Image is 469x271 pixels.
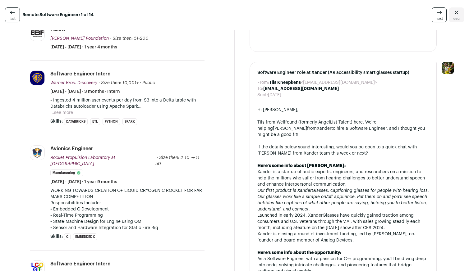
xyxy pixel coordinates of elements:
[30,146,44,160] img: 5787aa3287d96c011f1cea0a39ef259d06f155c34953664ed2be4c901f4881d1.jpg
[50,145,93,152] div: Avionics Engineer
[50,156,115,166] span: Rocket Propulsion Laboratory at [GEOGRAPHIC_DATA]
[50,233,63,240] span: Skills:
[73,233,97,240] li: Embedded C
[122,118,137,125] li: Spark
[257,107,429,113] div: Hi [PERSON_NAME],
[10,16,16,21] span: last
[103,118,120,125] li: Python
[269,80,301,85] b: Tils Kneepkens
[50,70,111,77] div: Software Engineer Intern
[257,144,429,156] div: If the details below sound interesting, would you be open to a quick chat with [PERSON_NAME] from...
[50,260,111,267] div: Software Engineer Intern
[50,187,205,206] p: WORKING TOWARDS CREATION OF LIQUID CRYOGENIC ROCKET FOR FAR MARS COMPETITION Responsibilities Inc...
[257,169,429,187] li: Xander is a startup of audio experts, engineers, and researchers on a mission to help the million...
[64,233,71,240] li: C
[257,70,429,76] span: Software Engineer role at Xander (AR accessibility smart glasses startup)
[155,156,201,166] span: · Size then: 2-10 → 11-50
[257,164,346,168] strong: Here's some info about [PERSON_NAME]:
[50,36,109,41] span: [PERSON_NAME] Foundation
[449,7,464,22] a: Close
[268,92,281,98] dd: [DATE]
[50,88,120,95] span: [DATE] - [DATE] · 3 months · Intern
[296,226,384,230] a: feature on the [DATE] show after CES 2024
[257,92,268,98] dt: Sent:
[50,225,205,231] p: • Sensor and Hardware Integration for Static Fire Rig
[435,16,443,21] span: next
[50,81,97,85] span: Warner Bros. Discovery
[50,206,205,212] p: • Embedded C Development
[453,16,460,21] span: esc
[50,118,63,124] span: Skills:
[257,212,429,231] li: Launched in early 2024, XanderGlasses have quickly gained traction among consumers and U.S. Veter...
[263,87,339,91] b: [EMAIL_ADDRESS][DOMAIN_NAME]
[442,62,454,74] img: 6689865-medium_jpg
[257,119,429,138] div: Tils from Wellfound (formerly AngelList Talent) here. We're helping from to hire a Software Engin...
[90,118,100,125] li: ETL
[50,169,83,176] li: Manufacturing
[50,212,205,219] p: • Real-Time Programming
[22,12,94,18] strong: Remote Software Engineer: 1 of 14
[432,7,447,22] a: next
[50,110,73,116] button: ...see more
[257,79,269,86] dt: From:
[257,188,429,211] em: Our first product is XanderGlasses, captioning glasses for people with hearing loss. Our glasses ...
[317,126,331,131] a: Xander
[30,26,44,41] img: 9e1e8cf47c43528fa80164eb9d9292528660c293c7b1f7a2d024f61faea30473.jpg
[99,81,139,85] span: · Size then: 10,001+
[257,231,429,243] li: Xander is closing a round of investment funding, led by [PERSON_NAME], co-founder and board membe...
[50,44,117,50] span: [DATE] - [DATE] · 1 year 4 months
[50,219,205,225] p: • State-Machine Design for Engine using QM
[269,79,377,86] dd: <[EMAIL_ADDRESS][DOMAIN_NAME]>
[64,118,88,125] li: Databricks
[50,179,117,185] span: [DATE] - [DATE] · 1 year 9 months
[140,80,141,86] span: ·
[257,86,263,92] dt: To:
[5,7,20,22] a: last
[110,36,149,41] span: · Size then: 51-200
[257,251,341,255] strong: Here’s some info about the opportunity:
[30,71,44,85] img: 264c4eb94fda3e3658b0d080635d78e6592e162bc6b25d4821391e02119b71c2.jpg
[50,97,205,110] p: • Ingested 4 million user events per day from S3 into a Delta table with Databricks autoloader us...
[273,126,307,131] a: [PERSON_NAME]
[142,81,155,85] span: Public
